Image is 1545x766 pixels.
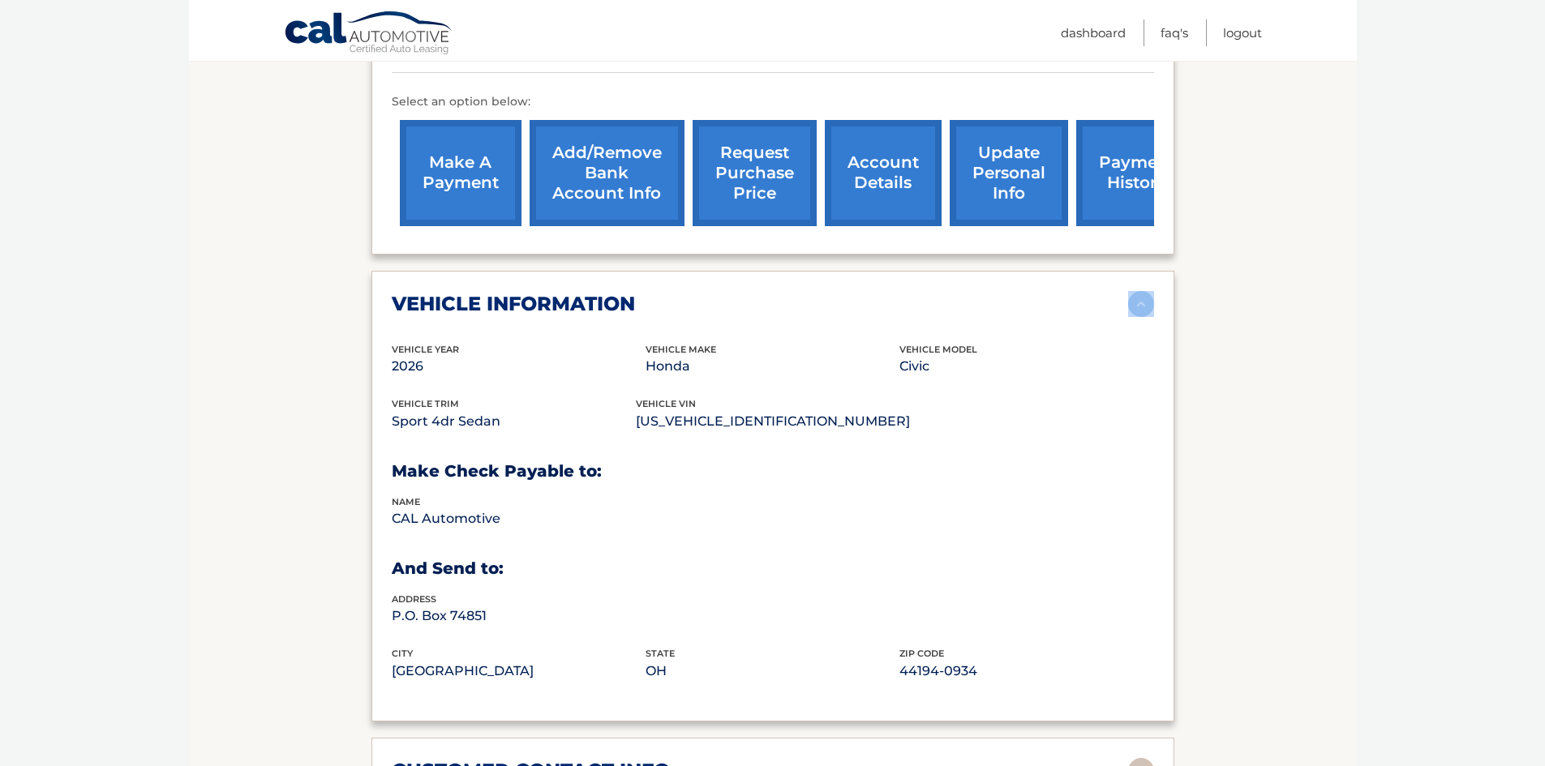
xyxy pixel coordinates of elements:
a: request purchase price [693,120,817,226]
p: OH [646,660,899,683]
span: name [392,496,420,507]
span: state [646,648,675,659]
a: Logout [1223,19,1262,46]
p: P.O. Box 74851 [392,605,646,627]
p: Civic [899,355,1153,378]
h2: vehicle information [392,292,635,316]
span: vehicle trim [392,398,459,409]
span: vehicle vin [636,398,696,409]
a: payment history [1076,120,1198,226]
span: address [392,593,436,605]
a: Add/Remove bank account info [530,120,685,226]
p: Sport 4dr Sedan [392,410,636,433]
span: zip code [899,648,944,659]
a: account details [825,120,942,226]
span: city [392,648,413,659]
img: accordion-active.svg [1128,291,1154,317]
a: Cal Automotive [284,11,454,58]
span: vehicle make [646,344,716,355]
p: [US_VEHICLE_IDENTIFICATION_NUMBER] [636,410,910,433]
span: vehicle Year [392,344,459,355]
p: CAL Automotive [392,507,646,530]
h3: And Send to: [392,558,1154,579]
h3: Make Check Payable to: [392,461,1154,481]
a: FAQ's [1161,19,1188,46]
a: make a payment [400,120,521,226]
a: Dashboard [1061,19,1126,46]
p: 44194-0934 [899,660,1153,683]
a: update personal info [950,120,1068,226]
p: Honda [646,355,899,378]
p: 2026 [392,355,646,378]
p: Select an option below: [392,92,1154,112]
p: [GEOGRAPHIC_DATA] [392,660,646,683]
span: vehicle model [899,344,977,355]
